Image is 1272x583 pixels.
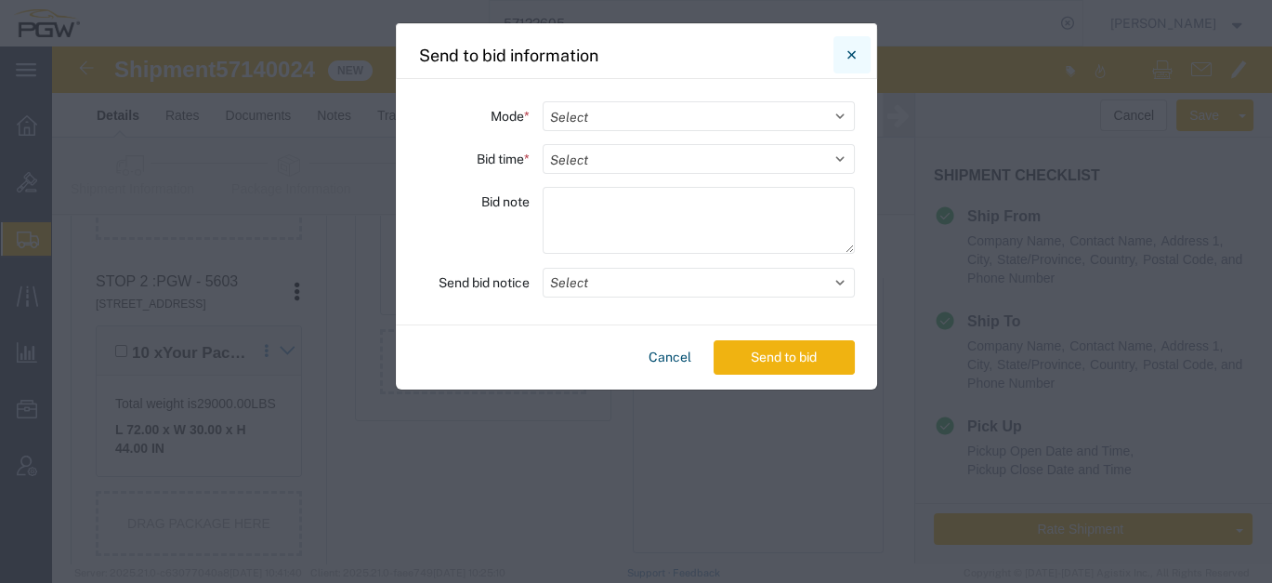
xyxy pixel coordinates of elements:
h4: Send to bid information [419,43,598,68]
label: Mode [491,101,530,131]
label: Send bid notice [439,268,530,298]
button: Cancel [641,340,699,375]
button: Select [543,268,855,298]
label: Bid time [477,144,530,174]
label: Bid note [481,187,530,217]
button: Send to bid [714,340,855,375]
button: Close [833,36,871,73]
